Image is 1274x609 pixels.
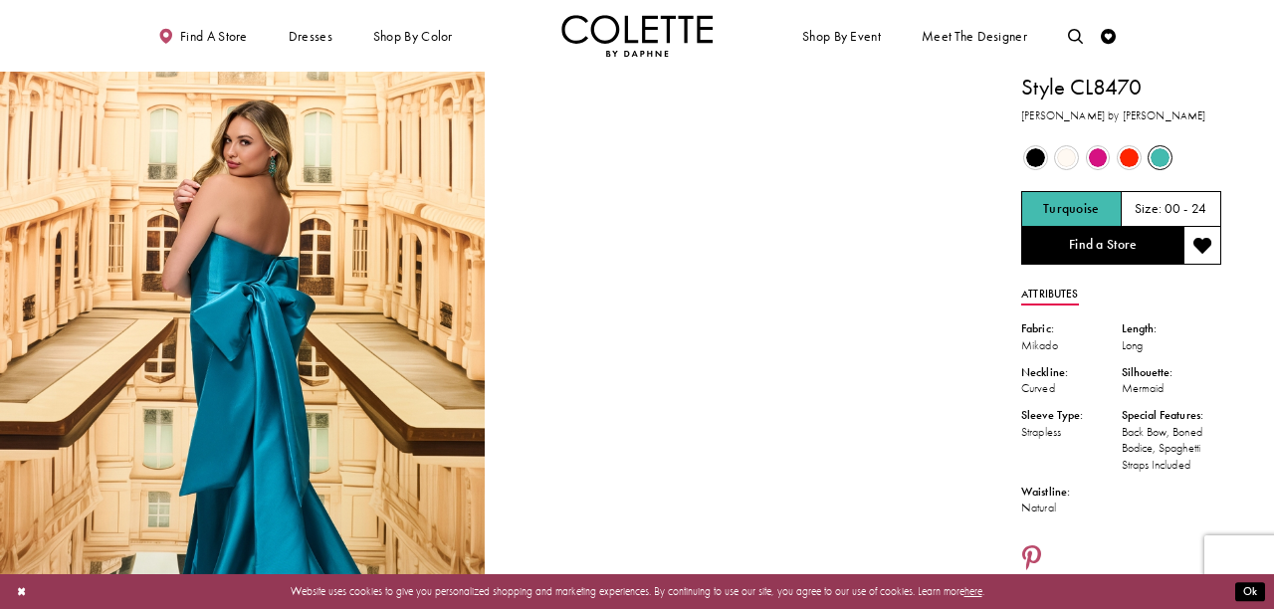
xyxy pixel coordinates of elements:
[922,29,1027,44] span: Meet the designer
[1097,15,1120,57] a: Check Wishlist
[1052,143,1081,172] div: Diamond White
[1021,407,1121,424] div: Sleeve Type:
[1021,107,1221,124] h3: [PERSON_NAME] by [PERSON_NAME]
[180,29,248,44] span: Find a store
[1165,202,1207,217] h5: 00 - 24
[1115,143,1144,172] div: Scarlet
[1122,380,1221,397] div: Mermaid
[1021,337,1121,354] div: Mikado
[918,15,1031,57] a: Meet the designer
[1021,227,1183,265] a: Find a Store
[1135,201,1162,218] span: Size:
[561,15,713,57] img: Colette by Daphne
[1021,484,1121,501] div: Waistline:
[1064,15,1087,57] a: Toggle search
[1122,337,1221,354] div: Long
[798,15,884,57] span: Shop By Event
[1146,143,1174,172] div: Turquoise
[561,15,713,57] a: Visit Home Page
[802,29,881,44] span: Shop By Event
[1021,72,1221,103] h1: Style CL8470
[1084,143,1113,172] div: Fuchsia
[1043,202,1100,217] h5: Chosen color
[1021,545,1042,574] a: Share using Pinterest - Opens in new tab
[289,29,332,44] span: Dresses
[1021,320,1121,337] div: Fabric:
[369,15,456,57] span: Shop by color
[1122,407,1221,424] div: Special Features:
[1021,380,1121,397] div: Curved
[1021,142,1221,173] div: Product color controls state depends on size chosen
[154,15,251,57] a: Find a store
[1183,227,1221,265] button: Add to wishlist
[1021,364,1121,381] div: Neckline:
[1021,284,1078,305] a: Attributes
[964,584,982,598] a: here
[285,15,336,57] span: Dresses
[1021,424,1121,441] div: Strapless
[108,581,1166,601] p: Website uses cookies to give you personalized shopping and marketing experiences. By continuing t...
[1122,364,1221,381] div: Silhouette:
[492,72,976,313] video: Style CL8470 Colette by Daphne #1 autoplay loop mute video
[1021,500,1121,516] div: Natural
[1122,320,1221,337] div: Length:
[1235,582,1265,601] button: Submit Dialog
[1122,424,1221,474] div: Back Bow, Boned Bodice, Spaghetti Straps Included
[373,29,453,44] span: Shop by color
[9,578,34,605] button: Close Dialog
[1021,143,1050,172] div: Black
